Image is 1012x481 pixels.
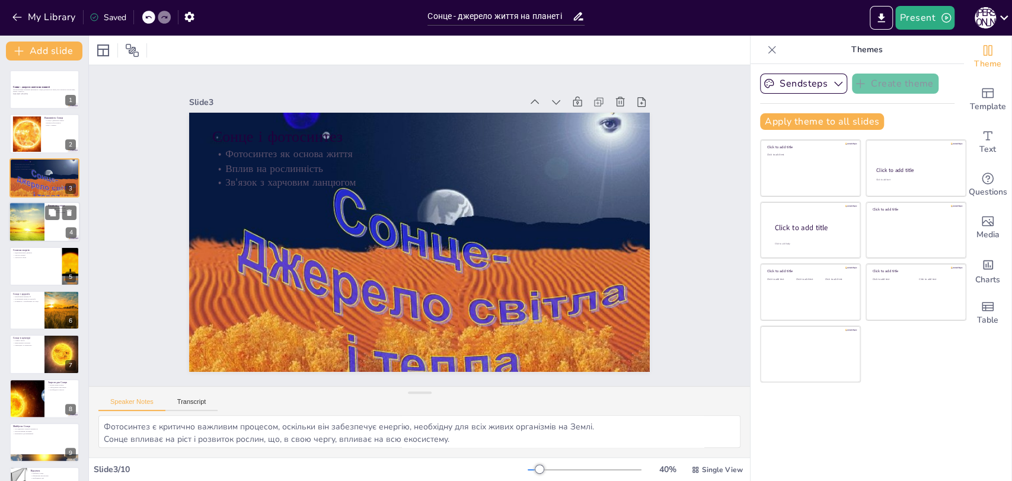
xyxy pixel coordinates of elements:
p: Необхідність захисту [48,388,76,391]
button: Duplicate Slide [45,206,59,220]
div: Layout [94,41,113,60]
p: Чистота енергії [13,254,59,256]
span: Theme [974,58,1001,71]
p: Зміни в кліматі [48,209,76,212]
div: 9 [65,448,76,458]
p: Сонце в культурі [13,337,41,340]
p: Фотосинтез як основа життя [13,163,76,165]
span: Charts [975,273,1000,286]
p: Вплив на рослинність [318,28,606,346]
p: Технології збору [13,256,59,259]
div: Add images, graphics, shapes or video [964,206,1011,249]
div: Change the overall theme [964,36,1011,78]
p: Позитивний вплив на здоров'я [13,298,41,300]
p: Зв'язок з харчовим ланцюгом [13,168,76,170]
div: Click to add body [775,242,850,245]
div: 9 [9,423,79,462]
p: Вплив на рослинність [13,165,76,168]
div: Click to add text [876,179,954,181]
div: Click to add title [876,167,955,174]
input: Insert title [427,8,572,25]
div: Add text boxes [964,121,1011,164]
p: Відновлювальне джерело [13,251,59,254]
div: 7 [9,335,79,374]
div: Saved [90,12,126,23]
div: Click to add title [767,269,852,273]
p: Вплив на клімат [48,204,76,208]
div: 3 [65,183,76,194]
p: Необхідність дій [30,476,76,479]
div: Click to add title [767,145,852,149]
div: 2 [9,114,79,153]
div: Slide 3 / 10 [94,464,528,475]
span: Text [979,143,996,156]
button: Add slide [6,42,82,60]
div: Add a table [964,292,1011,335]
div: Click to add title [873,269,957,273]
button: Present [895,6,954,30]
p: Важливість Сонця [44,116,76,120]
button: Delete Slide [62,206,76,220]
p: Themes [781,36,952,64]
div: 3 [9,158,79,198]
button: Apply theme to all slides [760,113,884,130]
div: 1 [65,95,76,106]
p: Важливість розуміння [48,212,76,214]
p: Прогнозування наслідків [13,430,76,432]
div: 8 [9,379,79,418]
span: Template [970,100,1006,113]
div: 2 [65,139,76,150]
div: Click to add title [775,222,851,232]
div: Д [PERSON_NAME] [975,7,996,28]
button: Transcript [165,398,218,411]
div: 6 [65,316,76,326]
div: 1 [9,70,79,109]
p: Фотосинтез як основа життя [329,19,617,337]
p: Роль у кліматі [44,123,76,126]
p: Символ життя [13,340,41,342]
button: My Library [9,8,81,27]
span: Media [976,228,1000,241]
p: Дослідження сонячної активності [13,428,76,431]
div: Get real-time input from your audience [964,164,1011,206]
div: Click to add text [873,278,910,281]
p: Сонце і фотосинтез [13,160,76,164]
div: 6 [9,291,79,330]
p: Зв'язок з харчовим ланцюгом [308,38,596,356]
div: 40 % [653,464,682,475]
button: Д [PERSON_NAME] [975,6,996,30]
p: Сонце і фотосинтез [339,5,633,327]
div: Click to add text [767,278,794,281]
p: Ця презентація розкриває важливість Сонця для життя на Землі, його вплив на екосистеми, клімат і ... [13,88,76,93]
p: Сонце і здоров'я [13,292,41,296]
strong: Сонце - джерело життя на планеті [13,85,50,88]
button: Speaker Notes [98,398,165,411]
div: Click to add title [873,207,957,212]
p: Вшанування в релігіях [13,342,41,345]
div: Add ready made slides [964,78,1011,121]
p: Збереження екосистеми [30,474,76,477]
p: Важливість для виживання [13,432,76,435]
p: Сонячна енергія [13,249,59,252]
textarea: Фотосинтез є критично важливим процесом, оскільки він забезпечує енергію, необхідну для всіх живи... [98,415,740,448]
p: Вплив на фотосинтез [44,122,76,124]
p: Мистецтво та література [13,344,41,346]
p: Регуляція температури [48,207,76,209]
button: Create theme [852,74,938,94]
div: 5 [9,247,79,286]
p: Помірність у перебуванні на сонці [13,300,41,302]
div: Add charts and graphs [964,249,1011,292]
p: Вплив зміни клімату [48,384,76,386]
p: Вироблення вітаміну D [13,296,41,298]
button: Export to PowerPoint [870,6,893,30]
span: Questions [969,186,1007,199]
span: Single View [702,465,743,474]
p: Підсумок [30,469,76,473]
div: Click to add text [796,278,823,281]
span: Position [125,43,139,58]
div: Click to add text [825,278,852,281]
p: Generated with [URL] [13,93,76,95]
p: Значення Сонця [30,472,76,474]
div: 4 [66,228,76,238]
div: 8 [65,404,76,415]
